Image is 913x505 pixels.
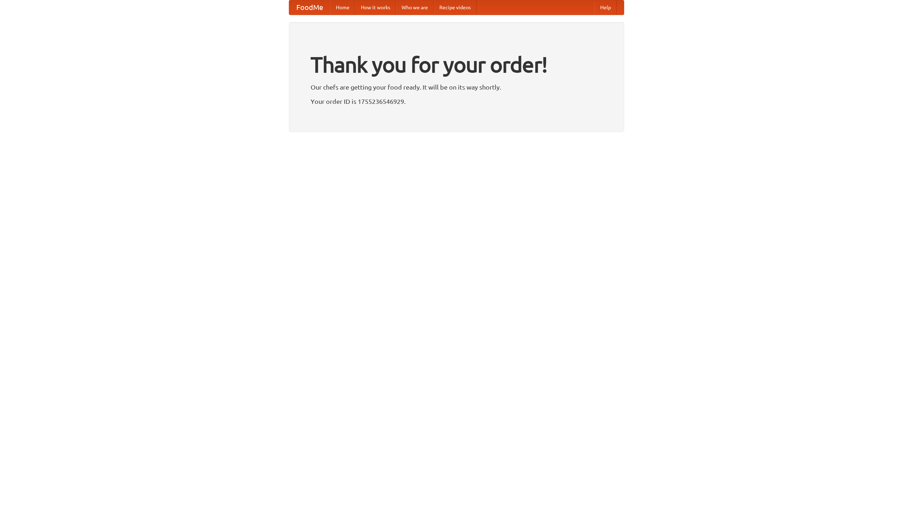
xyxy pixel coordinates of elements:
a: Help [595,0,617,15]
a: Home [330,0,355,15]
a: FoodMe [289,0,330,15]
p: Our chefs are getting your food ready. It will be on its way shortly. [311,82,602,92]
h1: Thank you for your order! [311,47,602,82]
a: Who we are [396,0,434,15]
a: Recipe videos [434,0,476,15]
a: How it works [355,0,396,15]
p: Your order ID is 1755236546929. [311,96,602,107]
